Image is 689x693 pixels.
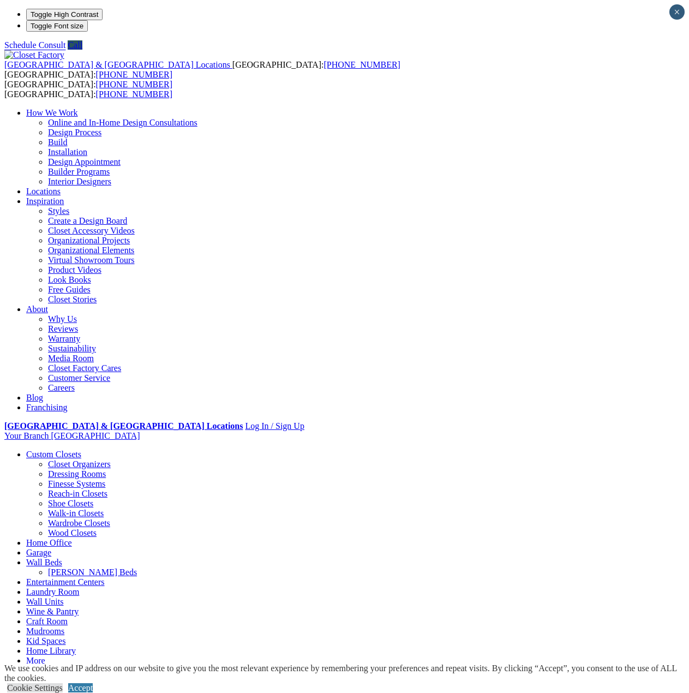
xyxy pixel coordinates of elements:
a: Sustainability [48,344,96,353]
img: Closet Factory [4,50,64,60]
a: Cookie Settings [7,683,63,692]
span: Your Branch [4,431,49,440]
a: Closet Stories [48,295,97,304]
span: [GEOGRAPHIC_DATA]: [GEOGRAPHIC_DATA]: [4,80,172,99]
span: Toggle Font size [31,22,83,30]
a: Reach-in Closets [48,489,107,498]
a: Wood Closets [48,528,97,537]
a: Why Us [48,314,77,324]
a: Virtual Showroom Tours [48,255,135,265]
a: Wine & Pantry [26,607,79,616]
a: [PHONE_NUMBER] [96,70,172,79]
a: Closet Organizers [48,459,111,469]
a: Schedule Consult [4,40,65,50]
a: Accept [68,683,93,692]
button: Toggle Font size [26,20,88,32]
a: [PHONE_NUMBER] [96,80,172,89]
a: Laundry Room [26,587,79,596]
a: Finesse Systems [48,479,105,488]
a: Franchising [26,403,68,412]
a: Blog [26,393,43,402]
a: [GEOGRAPHIC_DATA] & [GEOGRAPHIC_DATA] Locations [4,60,232,69]
a: Organizational Elements [48,246,134,255]
a: Free Guides [48,285,91,294]
a: Customer Service [48,373,110,383]
span: [GEOGRAPHIC_DATA] [51,431,140,440]
a: Locations [26,187,61,196]
a: Careers [48,383,75,392]
a: [PERSON_NAME] Beds [48,567,137,577]
a: Interior Designers [48,177,111,186]
span: [GEOGRAPHIC_DATA] & [GEOGRAPHIC_DATA] Locations [4,60,230,69]
a: Your Branch [GEOGRAPHIC_DATA] [4,431,140,440]
a: Mudrooms [26,626,64,636]
a: Media Room [48,354,94,363]
a: Wall Beds [26,558,62,567]
a: Look Books [48,275,91,284]
a: Builder Programs [48,167,110,176]
a: Call [68,40,82,50]
a: Craft Room [26,617,68,626]
a: Kid Spaces [26,636,65,646]
a: Dressing Rooms [48,469,106,479]
a: Installation [48,147,87,157]
a: [PHONE_NUMBER] [323,60,400,69]
a: More menu text will display only on big screen [26,656,45,665]
a: Custom Closets [26,450,81,459]
a: Log In / Sign Up [245,421,304,431]
a: Wall Units [26,597,63,606]
a: Warranty [48,334,80,343]
a: How We Work [26,108,78,117]
a: [PHONE_NUMBER] [96,89,172,99]
a: Home Library [26,646,76,655]
a: Closet Factory Cares [48,363,121,373]
a: Build [48,138,68,147]
button: Toggle High Contrast [26,9,103,20]
button: Close [669,4,685,20]
a: Inspiration [26,196,64,206]
a: Reviews [48,324,78,333]
a: Wardrobe Closets [48,518,110,528]
a: Styles [48,206,69,216]
a: Design Process [48,128,101,137]
a: Closet Accessory Videos [48,226,135,235]
span: Toggle High Contrast [31,10,98,19]
a: Design Appointment [48,157,121,166]
a: Walk-in Closets [48,509,104,518]
a: Online and In-Home Design Consultations [48,118,197,127]
a: [GEOGRAPHIC_DATA] & [GEOGRAPHIC_DATA] Locations [4,421,243,431]
span: [GEOGRAPHIC_DATA]: [GEOGRAPHIC_DATA]: [4,60,400,79]
a: Product Videos [48,265,101,274]
a: Garage [26,548,51,557]
a: Home Office [26,538,72,547]
div: We use cookies and IP address on our website to give you the most relevant experience by remember... [4,664,689,683]
a: Organizational Projects [48,236,130,245]
a: Entertainment Centers [26,577,105,587]
a: About [26,304,48,314]
a: Create a Design Board [48,216,127,225]
a: Shoe Closets [48,499,93,508]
